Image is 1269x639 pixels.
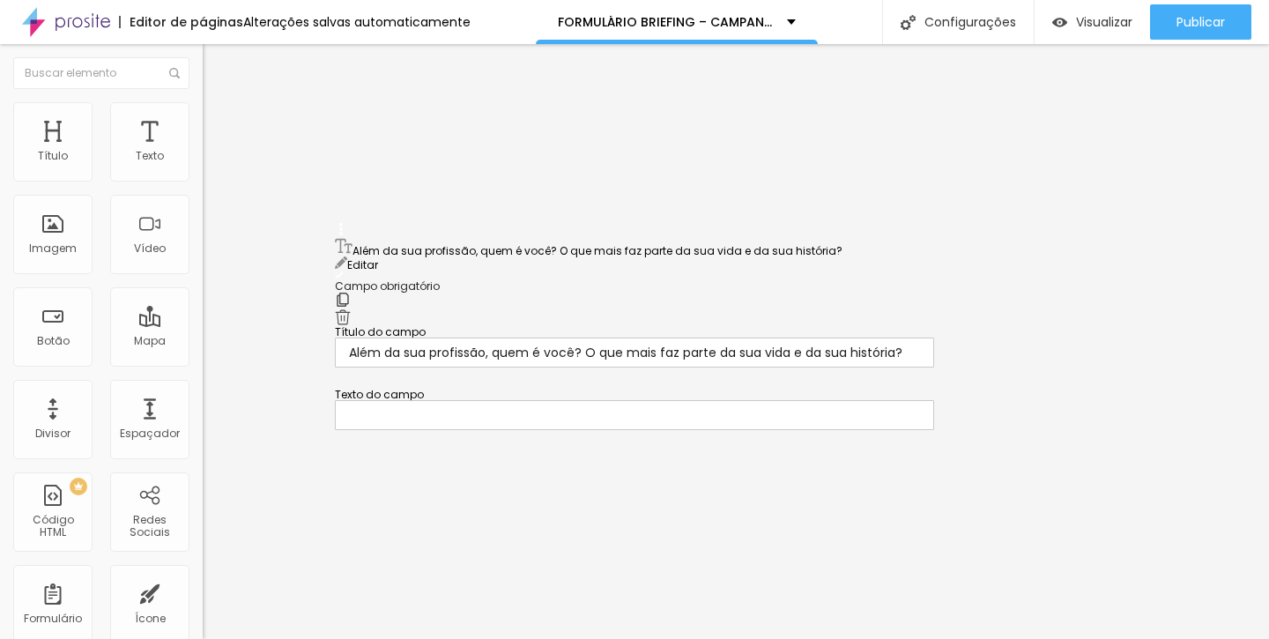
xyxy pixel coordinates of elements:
[1052,15,1067,30] img: view-1.svg
[134,335,166,347] div: Mapa
[18,514,87,539] div: Código HTML
[119,16,243,28] div: Editor de páginas
[558,16,774,28] p: FORMULÁRIO BRIEFING – CAMPANHA ESSÊNCIA
[115,514,184,539] div: Redes Sociais
[1150,4,1251,40] button: Publicar
[1035,4,1150,40] button: Visualizar
[1076,15,1132,29] span: Visualizar
[29,242,77,255] div: Imagem
[35,427,70,440] div: Divisor
[1176,15,1225,29] span: Publicar
[901,15,916,30] img: Icone
[37,335,70,347] div: Botão
[38,150,68,162] div: Título
[24,613,82,625] div: Formulário
[134,242,166,255] div: Vídeo
[135,613,166,625] div: Ícone
[120,427,180,440] div: Espaçador
[13,57,189,89] input: Buscar elemento
[243,16,471,28] div: Alterações salvas automaticamente
[136,150,164,162] div: Texto
[169,68,180,78] img: Icone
